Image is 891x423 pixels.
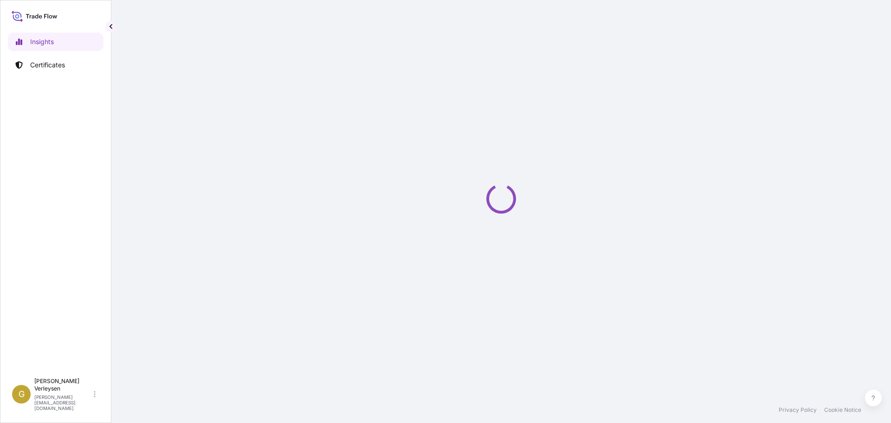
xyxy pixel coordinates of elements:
[34,394,92,411] p: [PERSON_NAME][EMAIL_ADDRESS][DOMAIN_NAME]
[34,377,92,392] p: [PERSON_NAME] Verleysen
[8,56,103,74] a: Certificates
[19,390,25,399] span: G
[779,406,817,414] a: Privacy Policy
[30,60,65,70] p: Certificates
[824,406,861,414] a: Cookie Notice
[8,33,103,51] a: Insights
[30,37,54,46] p: Insights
